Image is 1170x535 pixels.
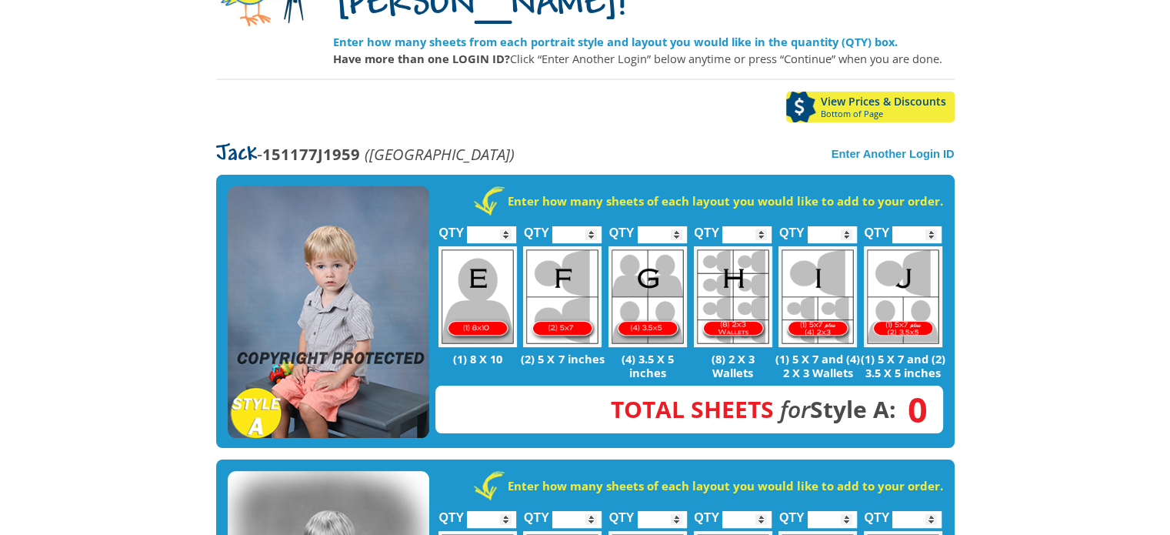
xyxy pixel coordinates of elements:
label: QTY [609,209,635,247]
img: J [864,246,942,347]
label: QTY [524,209,549,247]
label: QTY [779,494,805,532]
img: G [608,246,687,347]
img: I [778,246,857,347]
p: (1) 5 X 7 and (2) 3.5 X 5 inches [861,352,946,380]
label: QTY [524,494,549,532]
strong: Enter how many sheets of each layout you would like to add to your order. [508,193,943,209]
em: for [780,393,810,425]
span: Jack [216,142,257,167]
label: QTY [609,494,635,532]
span: 0 [896,401,928,418]
strong: Have more than one LOGIN ID? [333,51,510,66]
img: E [438,246,517,347]
p: (1) 5 X 7 and (4) 2 X 3 Wallets [775,352,861,380]
img: F [523,246,602,347]
p: (4) 3.5 X 5 inches [605,352,691,380]
strong: 151177J1959 [262,143,360,165]
img: STYLE A [228,186,429,439]
strong: Enter how many sheets of each layout you would like to add to your order. [508,478,943,493]
a: View Prices & DiscountsBottom of Page [786,92,955,122]
span: Bottom of Page [821,109,955,119]
strong: Style A: [611,393,896,425]
p: (1) 8 X 10 [435,352,521,366]
label: QTY [864,209,889,247]
label: QTY [864,494,889,532]
label: QTY [694,494,719,532]
label: QTY [438,209,464,247]
span: Total Sheets [611,393,774,425]
a: Enter Another Login ID [832,148,955,160]
label: QTY [438,494,464,532]
img: H [694,246,772,347]
p: (2) 5 X 7 inches [520,352,605,366]
label: QTY [694,209,719,247]
p: Click “Enter Another Login” below anytime or press “Continue” when you are done. [333,50,955,67]
label: QTY [779,209,805,247]
p: (8) 2 X 3 Wallets [690,352,775,380]
strong: Enter how many sheets from each portrait style and layout you would like in the quantity (QTY) box. [333,34,898,49]
p: - [216,145,515,163]
em: ([GEOGRAPHIC_DATA]) [365,143,515,165]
